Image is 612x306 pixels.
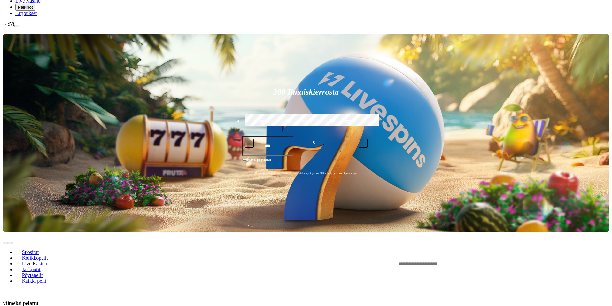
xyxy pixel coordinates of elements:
button: Palkkiot [15,4,35,11]
span: Jackpotit [19,267,43,272]
span: Palkkiot [18,5,33,10]
label: €250 [329,113,369,131]
span: Pöytäpelit [19,272,45,278]
button: menu [14,25,19,27]
span: Live Kasino [19,261,50,266]
label: €50 [243,113,283,131]
a: Suositut [15,247,45,257]
span: Kolikkopelit [19,255,50,261]
nav: Lobby [3,239,384,289]
a: Kolikkopelit [15,253,54,263]
button: prev slide [3,242,8,244]
a: Live Kasino [15,259,54,268]
input: Search [397,261,442,267]
span: € [313,139,315,145]
button: plus icon [359,139,368,148]
button: Talleta ja pelaa [242,157,370,169]
span: Kaikki pelit [19,278,49,284]
label: €150 [286,113,326,131]
header: Lobby [3,232,609,295]
span: Suositut [19,249,41,255]
a: Jackpotit [15,264,47,274]
span: Talleta ja pelaa [244,157,271,169]
a: Pöytäpelit [15,270,49,280]
a: Tarjoukset [15,11,37,16]
a: Kaikki pelit [15,276,53,286]
span: € [247,156,249,160]
button: minus icon [245,139,254,148]
span: 14:58 [3,21,14,27]
button: next slide [8,242,13,244]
